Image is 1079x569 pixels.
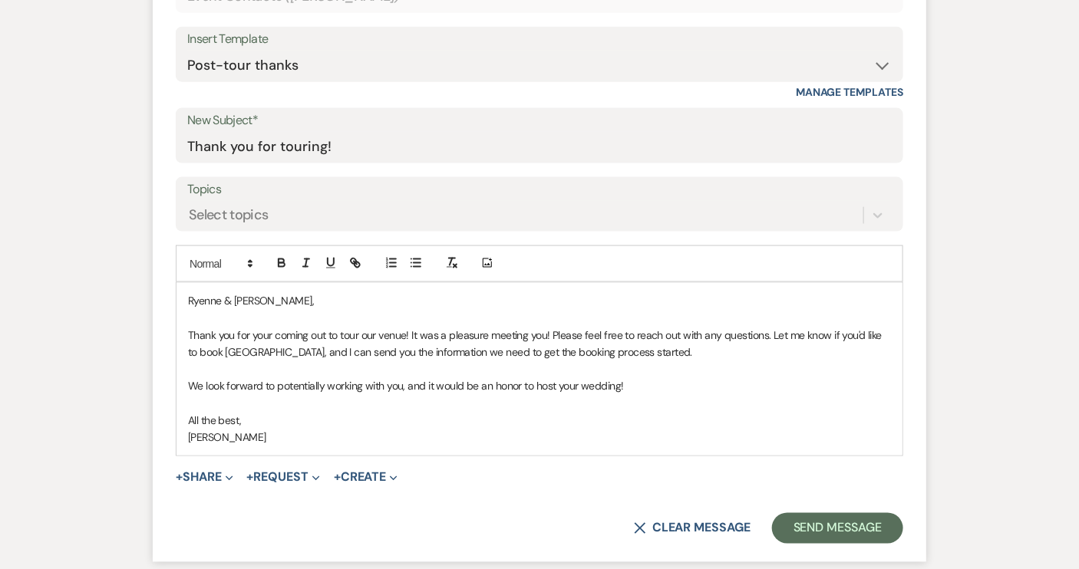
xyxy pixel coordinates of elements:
[188,292,891,309] p: Ryenne & [PERSON_NAME],
[247,472,320,484] button: Request
[176,472,233,484] button: Share
[176,472,183,484] span: +
[187,28,892,51] div: Insert Template
[796,85,903,99] a: Manage Templates
[187,179,892,201] label: Topics
[188,413,891,429] p: All the best,
[189,205,269,225] div: Select topics
[247,472,254,484] span: +
[334,472,341,484] span: +
[188,327,891,361] p: Thank you for your coming out to tour our venue! It was a pleasure meeting you! Please feel free ...
[187,110,892,132] label: New Subject*
[188,429,891,446] p: [PERSON_NAME]
[334,472,398,484] button: Create
[634,522,751,534] button: Clear message
[772,513,903,544] button: Send Message
[188,378,891,395] p: We look forward to potentially working with you, and it would be an honor to host your wedding!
